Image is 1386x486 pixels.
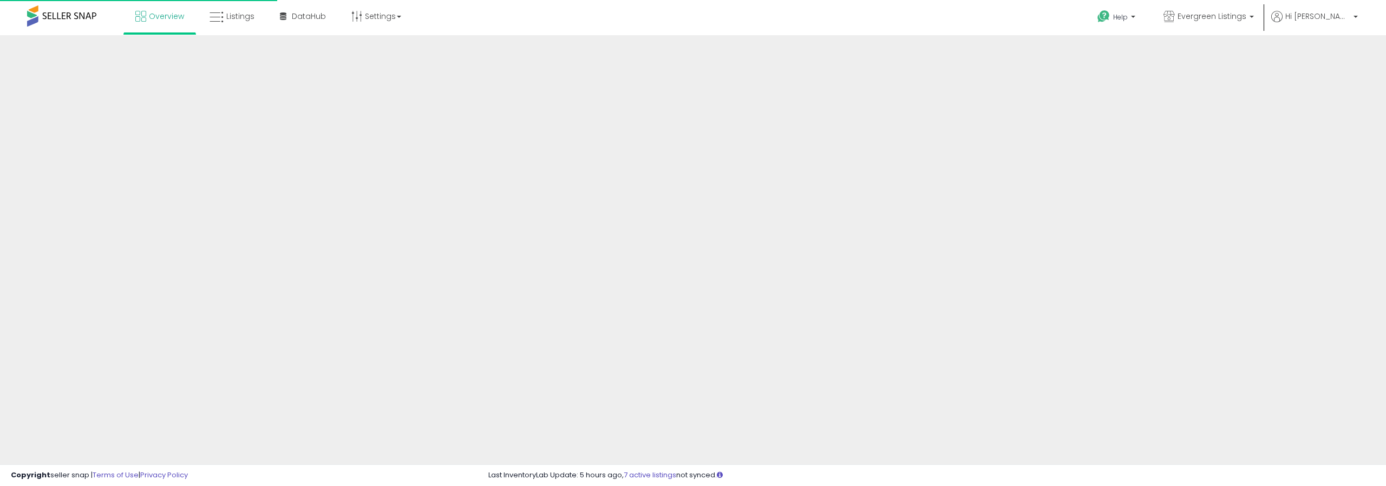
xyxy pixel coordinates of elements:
[11,470,188,481] div: seller snap | |
[1271,11,1358,35] a: Hi [PERSON_NAME]
[624,470,676,480] a: 7 active listings
[1285,11,1350,22] span: Hi [PERSON_NAME]
[1089,2,1146,35] a: Help
[292,11,326,22] span: DataHub
[140,470,188,480] a: Privacy Policy
[11,470,50,480] strong: Copyright
[93,470,139,480] a: Terms of Use
[488,470,1375,481] div: Last InventoryLab Update: 5 hours ago, not synced.
[226,11,254,22] span: Listings
[1097,10,1110,23] i: Get Help
[1113,12,1128,22] span: Help
[1178,11,1246,22] span: Evergreen Listings
[717,471,723,478] i: Click here to read more about un-synced listings.
[149,11,184,22] span: Overview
